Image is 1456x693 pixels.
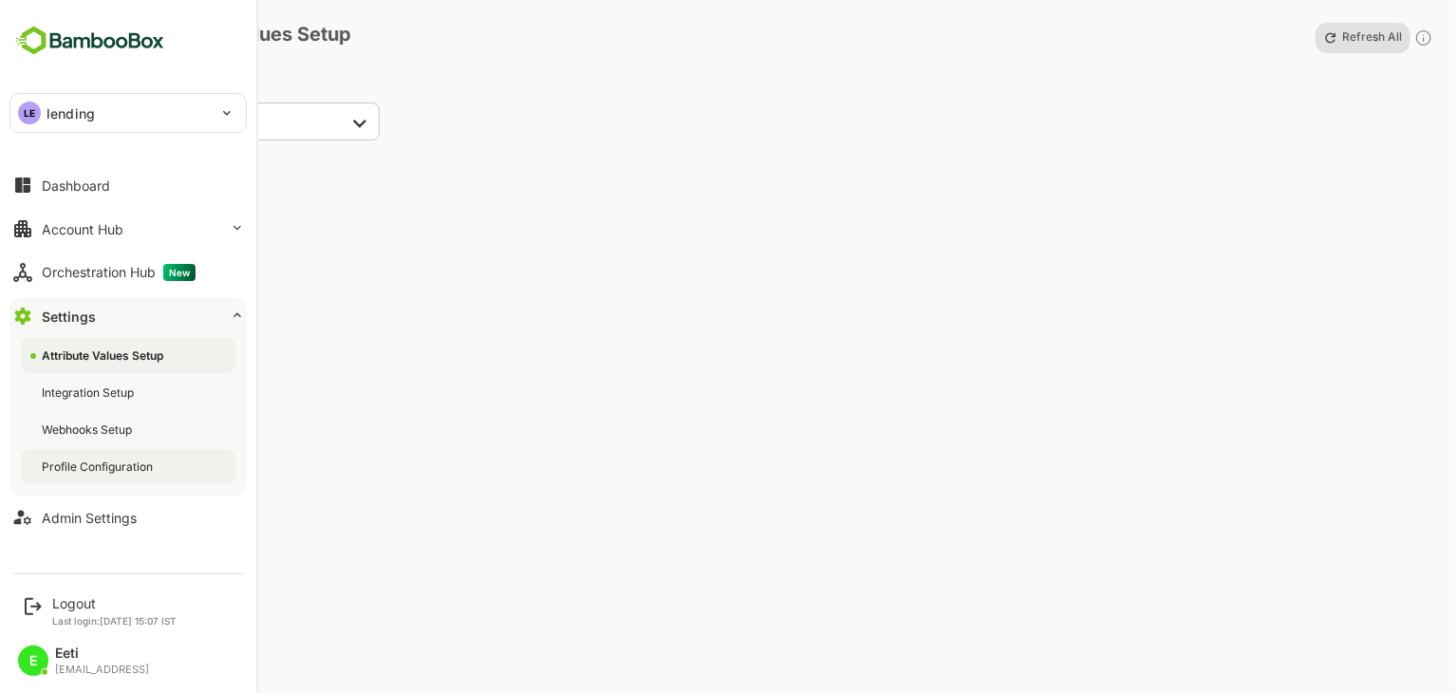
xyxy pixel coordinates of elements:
div: Dashboard [42,178,110,194]
div: Settings [42,309,96,325]
div: Eeti [55,646,149,662]
p: Attribute Category [147,76,410,90]
div: E [18,646,48,676]
div: Click to refresh values for all attributes in the selected attribute category [1414,23,1433,52]
div: Admin Settings [42,510,137,526]
button: Settings [9,297,247,335]
p: Last login: [DATE] 15:07 IST [52,615,177,627]
div: Attribute Values Setup [42,347,167,364]
button: Account Hub [9,210,247,248]
div: Account Hub [42,221,123,237]
div: Logout [52,595,177,611]
p: lending [47,103,95,123]
div: [EMAIL_ADDRESS] [55,664,149,676]
span: New [163,264,196,281]
div: ​ [142,103,380,140]
button: Orchestration HubNew [9,253,247,291]
img: BambooboxFullLogoMark.5f36c76dfaba33ec1ec1367b70bb1252.svg [9,23,170,59]
button: Dashboard [9,166,247,204]
div: Orchestration Hub [42,264,196,281]
div: LE [18,102,41,124]
div: Integration Setup [42,384,138,401]
button: Admin Settings [9,498,247,536]
div: Webhooks Setup [42,421,136,438]
div: LElending [10,94,246,132]
div: Profile Configuration [42,459,157,475]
